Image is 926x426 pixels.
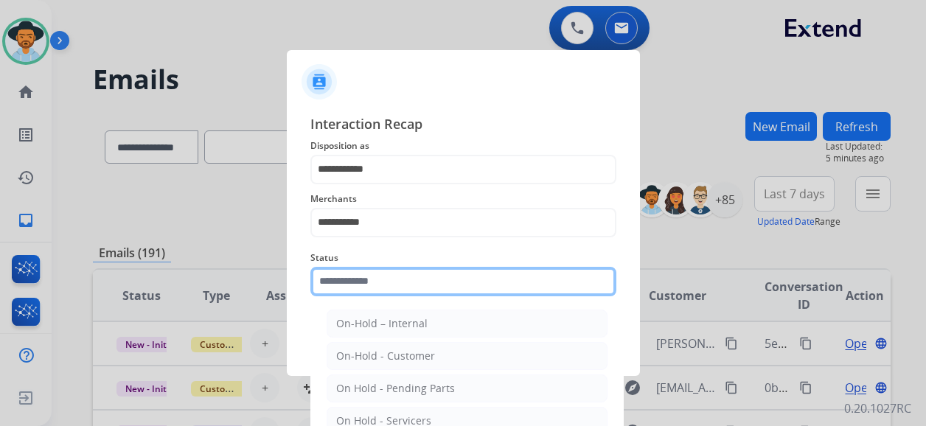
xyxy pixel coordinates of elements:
div: On Hold - Pending Parts [336,381,455,396]
div: On-Hold – Internal [336,316,428,331]
span: Merchants [310,190,616,208]
img: contactIcon [302,64,337,99]
p: 0.20.1027RC [844,399,911,417]
div: On-Hold - Customer [336,349,435,363]
span: Status [310,249,616,267]
span: Disposition as [310,137,616,155]
span: Interaction Recap [310,114,616,137]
